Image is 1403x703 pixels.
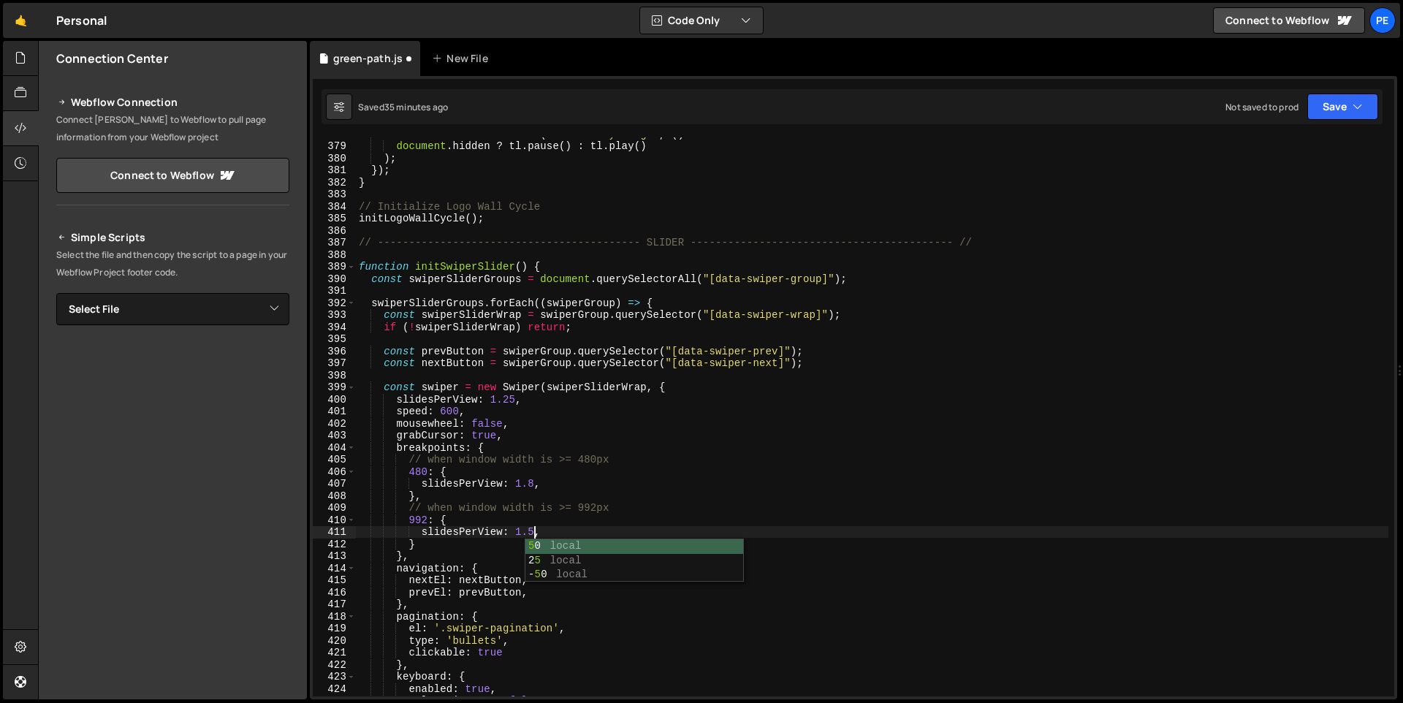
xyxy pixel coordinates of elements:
[313,647,356,659] div: 421
[313,490,356,503] div: 408
[56,50,168,66] h2: Connection Center
[313,430,356,442] div: 403
[1307,94,1378,120] button: Save
[313,514,356,527] div: 410
[384,101,448,113] div: 35 minutes ago
[313,394,356,406] div: 400
[313,153,356,165] div: 380
[358,101,448,113] div: Saved
[313,346,356,358] div: 396
[1369,7,1396,34] a: Pe
[313,249,356,262] div: 388
[56,111,289,146] p: Connect [PERSON_NAME] to Webflow to pull page information from your Webflow project
[313,466,356,479] div: 406
[313,285,356,297] div: 391
[313,478,356,490] div: 407
[313,140,356,153] div: 379
[313,273,356,286] div: 390
[313,635,356,647] div: 420
[313,406,356,418] div: 401
[313,213,356,225] div: 385
[313,671,356,683] div: 423
[313,574,356,587] div: 415
[313,357,356,370] div: 397
[56,94,289,111] h2: Webflow Connection
[313,225,356,237] div: 386
[313,164,356,177] div: 381
[313,623,356,635] div: 419
[313,611,356,623] div: 418
[313,550,356,563] div: 413
[56,246,289,281] p: Select the file and then copy the script to a page in your Webflow Project footer code.
[313,381,356,394] div: 399
[313,683,356,696] div: 424
[640,7,763,34] button: Code Only
[1225,101,1299,113] div: Not saved to prod
[313,333,356,346] div: 395
[333,51,403,66] div: green-path.js
[313,526,356,539] div: 411
[313,261,356,273] div: 389
[313,237,356,249] div: 387
[313,454,356,466] div: 405
[313,502,356,514] div: 409
[313,442,356,455] div: 404
[313,659,356,672] div: 422
[56,12,107,29] div: Personal
[313,370,356,382] div: 398
[3,3,39,38] a: 🤙
[313,598,356,611] div: 417
[313,177,356,189] div: 382
[313,297,356,310] div: 392
[313,322,356,334] div: 394
[313,201,356,213] div: 384
[313,309,356,322] div: 393
[56,349,291,481] iframe: YouTube video player
[313,189,356,201] div: 383
[56,229,289,246] h2: Simple Scripts
[313,418,356,430] div: 402
[1213,7,1365,34] a: Connect to Webflow
[313,563,356,575] div: 414
[313,539,356,551] div: 412
[313,587,356,599] div: 416
[56,490,291,622] iframe: YouTube video player
[432,51,493,66] div: New File
[56,158,289,193] a: Connect to Webflow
